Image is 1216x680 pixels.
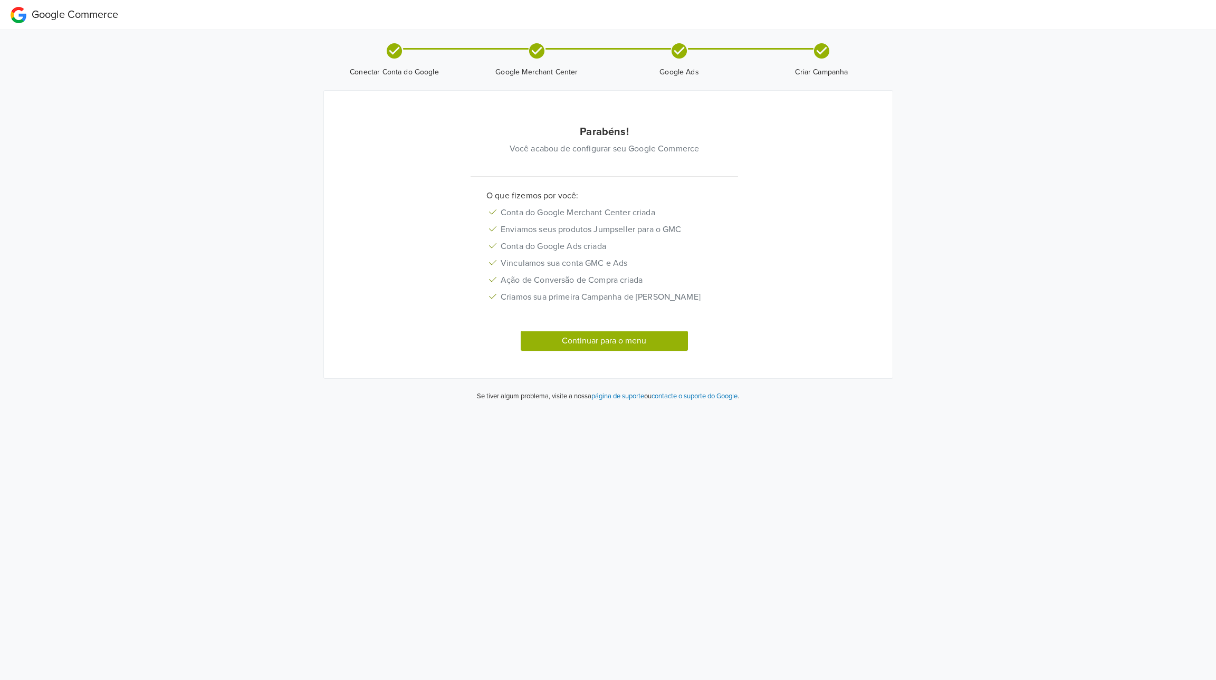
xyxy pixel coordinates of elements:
[591,392,644,400] a: página de suporte
[521,331,688,351] button: Continuar para o menu
[478,289,722,305] li: Criamos sua primeira Campanha de [PERSON_NAME]
[478,204,722,221] li: Conta do Google Merchant Center criada
[470,67,604,78] span: Google Merchant Center
[32,8,118,21] span: Google Commerce
[328,67,462,78] span: Conectar Conta do Google
[478,255,722,272] li: Vinculamos sua conta GMC e Ads
[478,189,730,202] p: O que fizemos por você:
[755,67,889,78] span: Criar Campanha
[652,392,738,400] a: contacte o suporte do Google
[353,142,856,155] p: Você acabou de configurar seu Google Commerce
[478,221,722,238] li: Enviamos seus produtos Jumpseller para o GMC
[353,126,856,138] h5: Parabéns!
[478,238,722,255] li: Conta do Google Ads criada
[477,391,739,402] p: Se tiver algum problema, visite a nossa ou .
[612,67,746,78] span: Google Ads
[478,272,722,289] li: Ação de Conversão de Compra criada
